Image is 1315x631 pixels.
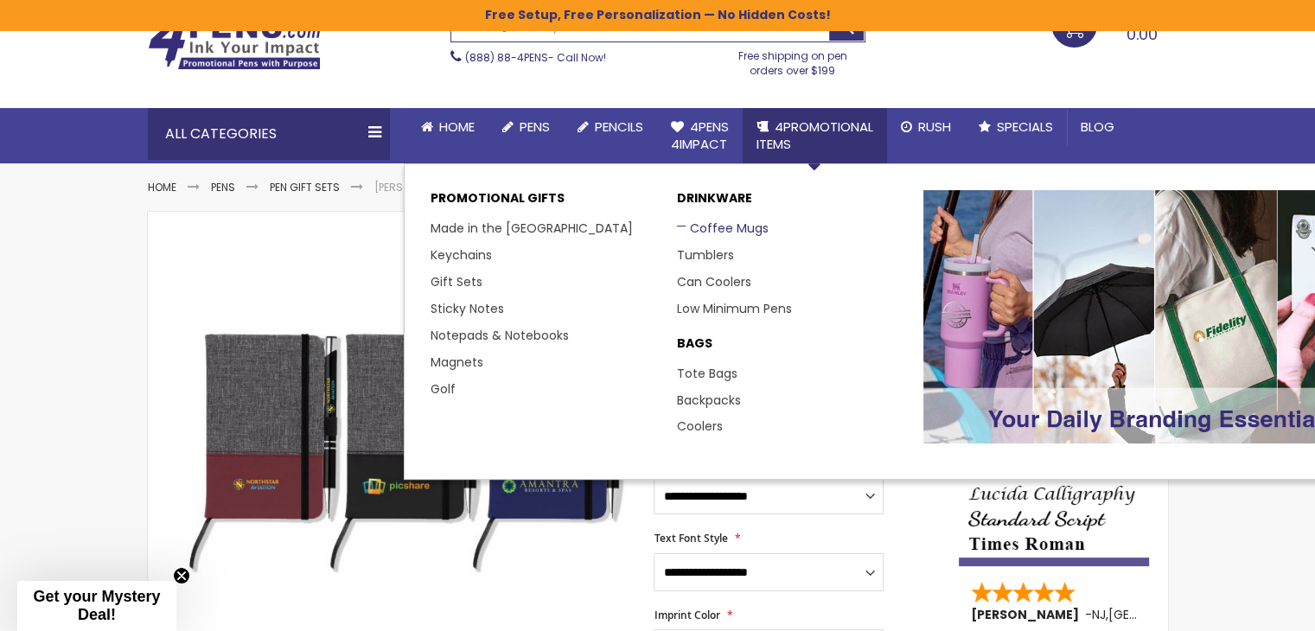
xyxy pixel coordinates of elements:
a: Tote Bags [677,365,737,382]
span: 0.00 [1127,23,1158,45]
img: font-personalization-examples [959,399,1149,566]
a: Pens [488,108,564,146]
a: BAGS [677,335,906,360]
span: Rush [918,118,951,136]
a: Home [407,108,488,146]
a: 4Pens4impact [657,108,743,164]
a: Sticky Notes [431,300,504,317]
a: (888) 88-4PENS [465,50,548,65]
a: Backpacks [677,392,741,409]
span: Get your Mystery Deal! [33,588,160,623]
a: Made in the [GEOGRAPHIC_DATA] [431,220,633,237]
span: 4Pens 4impact [671,118,729,153]
button: Close teaser [173,567,190,584]
a: Pencils [564,108,657,146]
img: 4Pens Custom Pens and Promotional Products [148,15,321,70]
span: - Call Now! [465,50,606,65]
a: 4PROMOTIONALITEMS [743,108,887,164]
a: Pens [211,180,235,194]
span: 4PROMOTIONAL ITEMS [756,118,873,153]
a: Specials [965,108,1067,146]
a: Coolers [677,417,723,435]
span: [GEOGRAPHIC_DATA] [1108,606,1235,623]
div: Free shipping on pen orders over $199 [720,42,865,77]
span: - , [1085,606,1235,623]
div: All Categories [148,108,390,160]
a: Coffee Mugs [677,220,769,237]
a: Gift Sets [431,273,482,290]
a: Golf [431,380,456,398]
span: NJ [1092,606,1106,623]
span: Imprint Color [654,608,719,622]
a: Keychains [431,246,492,264]
a: Pen Gift Sets [270,180,340,194]
span: Blog [1081,118,1114,136]
span: Text Font Style [654,531,727,545]
li: [PERSON_NAME] Notebook & Tres-Chic Pen Gift Set - ColorJet Imprint [374,181,756,194]
a: Magnets [431,354,483,371]
span: Home [439,118,475,136]
p: Promotional Gifts [431,190,660,215]
span: Specials [997,118,1053,136]
iframe: Google Customer Reviews [1172,584,1315,631]
a: Home [148,180,176,194]
span: [PERSON_NAME] [971,606,1085,623]
a: Rush [887,108,965,146]
a: Can Coolers [677,273,751,290]
span: Pencils [595,118,643,136]
a: Notepads & Notebooks [431,327,569,344]
div: Get your Mystery Deal!Close teaser [17,581,176,631]
a: DRINKWARE [677,190,906,215]
a: Low Minimum Pens [677,300,792,317]
a: Blog [1067,108,1128,146]
a: Tumblers [677,246,734,264]
span: Pens [520,118,550,136]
